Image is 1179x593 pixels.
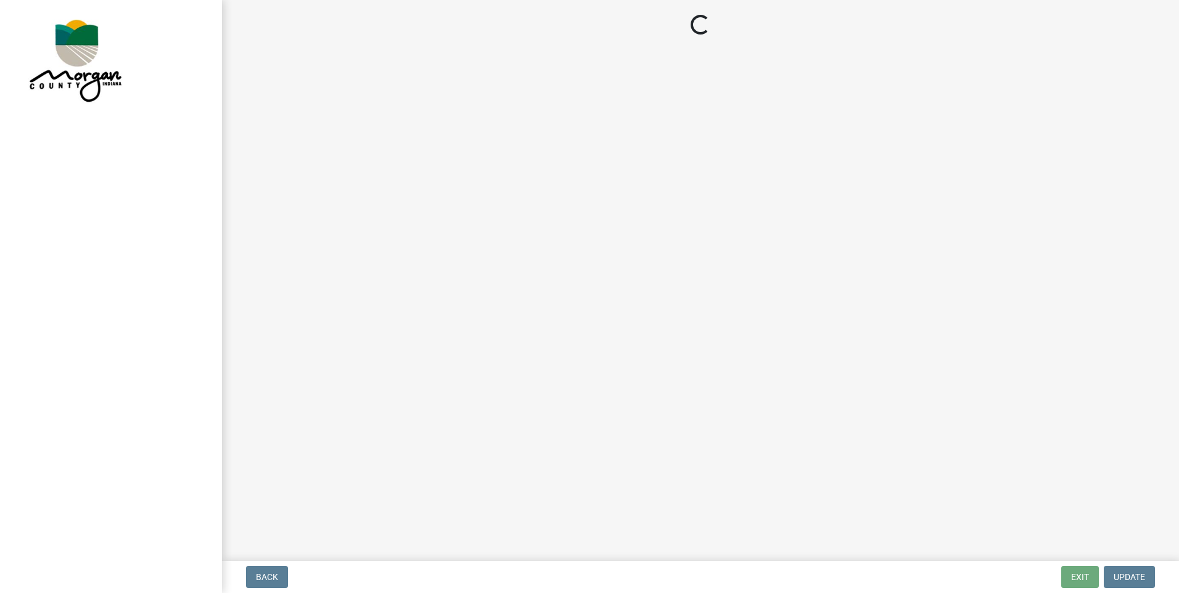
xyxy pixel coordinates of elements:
button: Back [246,566,288,588]
span: Back [256,572,278,582]
button: Exit [1061,566,1099,588]
img: Morgan County, Indiana [25,13,124,105]
button: Update [1104,566,1155,588]
span: Update [1114,572,1145,582]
